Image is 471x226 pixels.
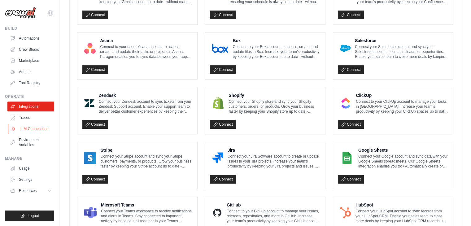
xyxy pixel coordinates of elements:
a: LLM Connections [8,124,55,134]
a: Crew Studio [7,45,54,54]
img: Jira Logo [212,152,223,164]
img: ClickUp Logo [340,97,351,109]
img: Stripe Logo [84,152,96,164]
a: Agents [7,67,54,77]
button: Resources [7,186,54,196]
h4: Asana [100,37,192,44]
h4: Google Sheets [358,147,448,153]
h4: Stripe [100,147,192,153]
img: Box Logo [212,42,228,54]
a: Environment Variables [7,135,54,150]
p: Connect to your users’ Asana account to access, create, and update their tasks or projects in Asa... [100,44,192,59]
p: Connect your HubSpot account to sync records from your HubSpot CRM. Enable your sales team to clo... [355,209,448,224]
iframe: Chat Widget [440,196,471,226]
p: Connect your Shopify store and sync your Shopify customers, orders, or products. Grow your busine... [229,99,320,114]
p: Connect your Salesforce account and sync your Salesforce accounts, contacts, leads, or opportunit... [355,44,448,59]
a: Tool Registry [7,78,54,88]
div: Operate [5,94,54,99]
h4: ClickUp [356,92,448,98]
a: Connect [210,65,236,74]
a: Connect [82,120,108,129]
a: Connect [210,120,236,129]
h4: GitHub [227,202,320,208]
a: Traces [7,113,54,123]
p: Connect your Zendesk account to sync tickets from your Zendesk Support account. Enable your suppo... [99,99,192,114]
p: Connect your Stripe account and sync your Stripe customers, payments, or products. Grow your busi... [100,154,192,169]
h4: Shopify [229,92,320,98]
h4: Microsoft Teams [101,202,192,208]
p: Connect your Teams workspace to receive notifications and alerts in Teams. Stay connected to impo... [101,209,192,224]
img: HubSpot Logo [340,206,351,219]
a: Marketplace [7,56,54,66]
a: Automations [7,33,54,43]
div: Manage [5,156,54,161]
a: Usage [7,163,54,173]
h4: Zendesk [99,92,192,98]
p: Connect your Jira Software account to create or update issues in your Jira projects. Increase you... [228,154,320,169]
span: Logout [28,213,39,218]
img: Logo [5,7,36,19]
span: Resources [19,188,37,193]
img: Shopify Logo [212,97,224,109]
h4: HubSpot [355,202,448,208]
a: Connect [210,11,236,19]
a: Connect [82,175,108,184]
p: Connect your Google account and sync data with your Google Sheets spreadsheets. Our Google Sheets... [358,154,448,169]
h4: Jira [228,147,320,153]
p: Connect to your ClickUp account to manage your tasks in [GEOGRAPHIC_DATA]. Increase your team’s p... [356,99,448,114]
a: Connect [338,175,364,184]
a: Settings [7,175,54,185]
img: Zendesk Logo [84,97,94,109]
h4: Salesforce [355,37,448,44]
p: Connect to your Box account to access, create, and update files in Box. Increase your team’s prod... [233,44,320,59]
div: Build [5,26,54,31]
img: Salesforce Logo [340,42,351,54]
a: Connect [338,120,364,129]
a: Connect [338,11,364,19]
p: Connect to your GitHub account to manage your issues, releases, repositories, and more in GitHub.... [227,209,320,224]
img: GitHub Logo [212,206,222,219]
a: Connect [82,65,108,74]
a: Connect [210,175,236,184]
a: Connect [338,65,364,74]
a: Connect [82,11,108,19]
img: Microsoft Teams Logo [84,206,97,219]
img: Asana Logo [84,42,96,54]
a: Integrations [7,102,54,111]
img: Google Sheets Logo [340,152,354,164]
h4: Box [233,37,320,44]
button: Logout [5,211,54,221]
